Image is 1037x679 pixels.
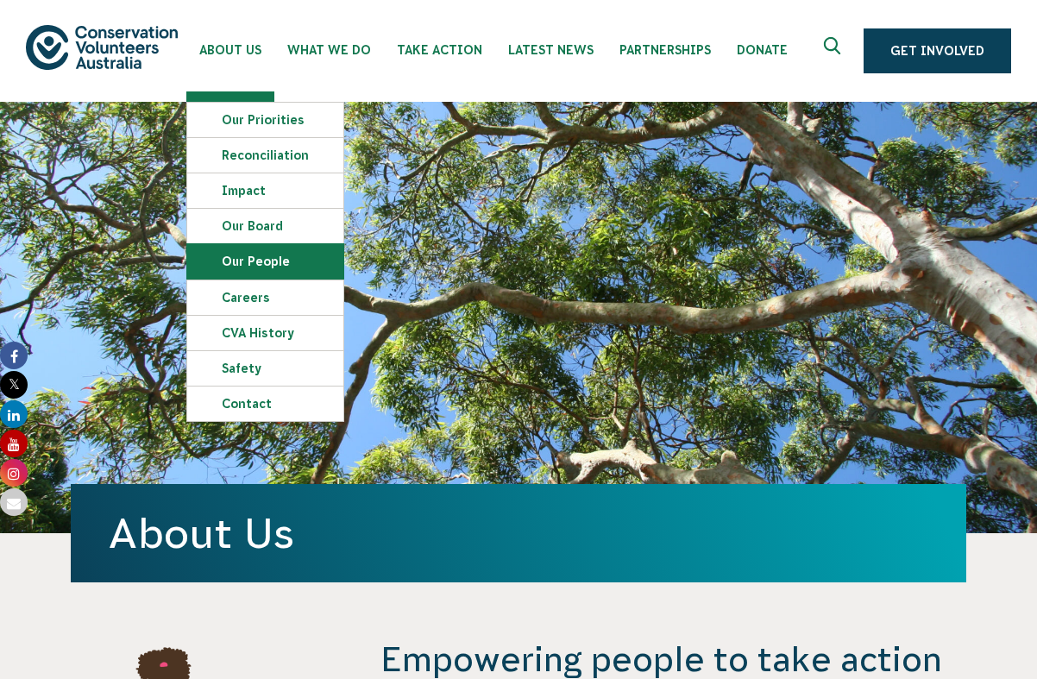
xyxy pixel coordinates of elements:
a: CVA history [187,316,343,350]
a: Our People [187,244,343,279]
span: Donate [737,43,788,57]
span: What We Do [287,43,371,57]
a: Careers [187,280,343,315]
span: Take Action [397,43,482,57]
img: logo.svg [26,25,178,69]
button: Expand search box Close search box [814,30,855,72]
a: Our Board [187,209,343,243]
a: Get Involved [864,28,1011,73]
a: Reconciliation [187,138,343,173]
span: Partnerships [619,43,711,57]
span: Expand search box [824,37,845,65]
a: Contact [187,387,343,421]
a: Our Priorities [187,103,343,137]
span: Latest News [508,43,594,57]
h1: About Us [109,510,928,556]
a: Impact [187,173,343,208]
span: About Us [199,43,261,57]
a: Safety [187,351,343,386]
